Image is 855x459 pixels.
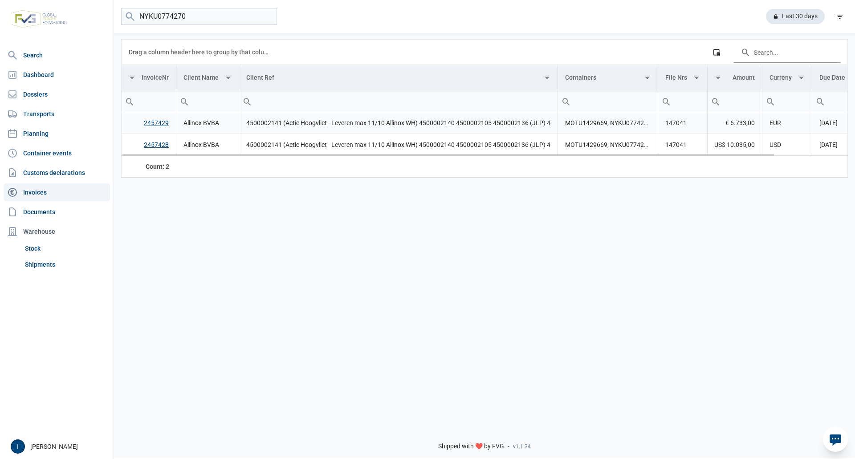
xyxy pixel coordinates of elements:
td: 147041 [658,112,707,134]
td: Column Curreny [762,65,812,90]
input: Search in the data grid [733,41,840,63]
div: InvoiceNr [142,74,169,81]
span: Show filter options for column 'InvoiceNr' [129,74,135,81]
div: Search box [239,90,255,112]
span: [DATE] [819,141,838,148]
a: Transports [4,105,110,123]
input: Search invoices [121,8,277,25]
div: Column Chooser [708,44,725,60]
span: US$ 10.035,00 [714,140,755,149]
a: Shipments [21,256,110,272]
td: 4500002141 (Actie Hoogvliet - Leveren max 11/10 Allinox WH) 4500002140 4500002105 4500002136 (JLP) 4 [239,134,558,156]
a: Customs declarations [4,164,110,182]
span: [DATE] [819,119,838,126]
div: Search box [658,90,674,112]
div: Data grid toolbar [129,40,840,65]
input: Filter cell [708,90,762,112]
input: Filter cell [812,90,851,112]
td: MOTU1429669, NYKU0774270 [558,112,658,134]
div: Warehouse [4,223,110,240]
td: Column InvoiceNr [122,65,176,90]
a: Search [4,46,110,64]
span: Show filter options for column 'Client Name' [225,74,232,81]
div: Amount [733,74,755,81]
input: Filter cell [239,90,558,112]
input: Filter cell [122,90,176,112]
a: 2457429 [144,119,169,126]
td: 4500002141 (Actie Hoogvliet - Leveren max 11/10 Allinox WH) 4500002140 4500002105 4500002136 (JLP) 4 [239,112,558,134]
td: Filter cell [658,90,707,112]
td: Filter cell [558,90,658,112]
span: Show filter options for column 'Containers' [644,74,651,81]
div: Data grid with 2 rows and 9 columns [122,40,847,178]
span: Show filter options for column 'Client Ref' [544,74,550,81]
td: Filter cell [176,90,239,112]
div: Due Date [819,74,845,81]
div: Drag a column header here to group by that column [129,45,272,59]
div: File Nrs [665,74,687,81]
td: MOTU1429669, NYKU0774270 [558,134,658,156]
input: Filter cell [176,90,238,112]
span: Show filter options for column 'Amount' [715,74,721,81]
td: Allinox BVBA [176,112,239,134]
div: Search box [122,90,138,112]
div: Client Name [183,74,219,81]
div: filter [832,8,848,24]
div: Last 30 days [766,9,825,24]
div: Search box [812,90,828,112]
div: Search box [176,90,192,112]
span: Show filter options for column 'File Nrs' [693,74,700,81]
span: € 6.733,00 [725,118,755,127]
a: Invoices [4,183,110,201]
td: Column Client Name [176,65,239,90]
a: Planning [4,125,110,142]
div: Search box [558,90,574,112]
input: Filter cell [762,90,812,112]
span: Show filter options for column 'Curreny' [798,74,805,81]
a: Dossiers [4,85,110,103]
a: Stock [21,240,110,256]
input: Filter cell [658,90,707,112]
button: I [11,439,25,454]
div: Search box [708,90,724,112]
div: Curreny [769,74,792,81]
div: Search box [762,90,778,112]
div: Containers [565,74,596,81]
td: EUR [762,112,812,134]
div: [PERSON_NAME] [11,439,108,454]
td: Column Amount [707,65,762,90]
td: USD [762,134,812,156]
td: Column File Nrs [658,65,707,90]
span: v1.1.34 [513,443,531,450]
td: Column Containers [558,65,658,90]
span: Shipped with ❤️ by FVG [438,443,504,451]
div: InvoiceNr Count: 2 [129,162,169,171]
img: FVG - Global freight forwarding [7,7,70,31]
input: Filter cell [558,90,658,112]
div: Client Ref [246,74,274,81]
td: Column Client Ref [239,65,558,90]
span: - [508,443,509,451]
a: Documents [4,203,110,221]
a: Container events [4,144,110,162]
a: 2457428 [144,141,169,148]
a: Dashboard [4,66,110,84]
td: 147041 [658,134,707,156]
td: Allinox BVBA [176,134,239,156]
